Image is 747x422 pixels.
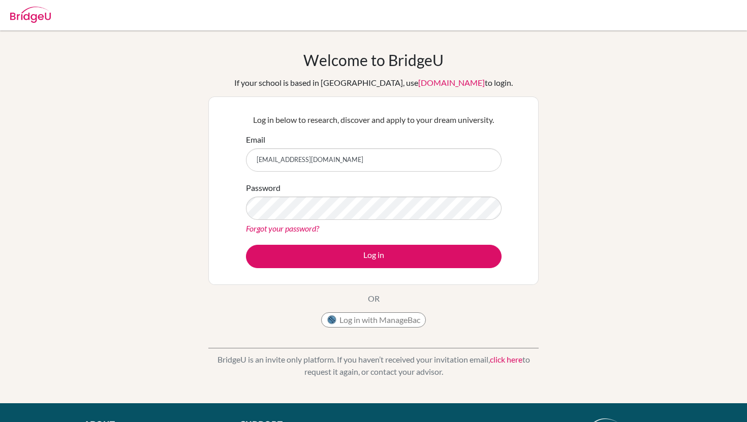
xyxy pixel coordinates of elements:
a: [DOMAIN_NAME] [418,78,485,87]
a: Forgot your password? [246,223,319,233]
div: If your school is based in [GEOGRAPHIC_DATA], use to login. [234,77,513,89]
p: Log in below to research, discover and apply to your dream university. [246,114,502,126]
p: OR [368,293,380,305]
p: BridgeU is an invite only platform. If you haven’t received your invitation email, to request it ... [208,353,539,378]
h1: Welcome to BridgeU [303,51,444,69]
button: Log in with ManageBac [321,312,426,328]
button: Log in [246,245,502,268]
a: click here [490,354,522,364]
label: Password [246,182,281,194]
label: Email [246,134,265,146]
img: Bridge-U [10,7,51,23]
